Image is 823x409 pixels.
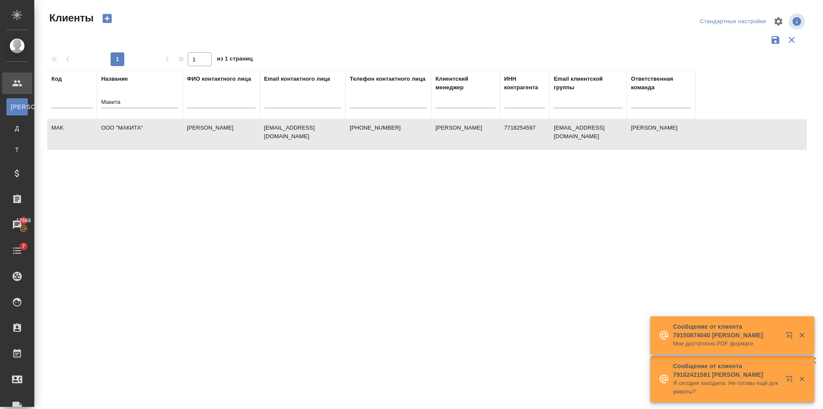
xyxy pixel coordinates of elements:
[350,75,426,83] div: Телефон контактного лица
[47,11,93,25] span: Клиенты
[673,322,780,339] p: Сообщение от клиента 79150874040 [PERSON_NAME]
[2,240,32,261] a: 7
[781,327,801,347] button: Открыть в новой вкладке
[217,54,253,66] span: из 1 страниц
[784,32,800,48] button: Сбросить фильтры
[17,242,30,251] span: 7
[673,379,780,396] p: Я сегодня заходила. Не готовы ещё документы?
[504,75,545,92] div: ИНН контрагента
[187,75,251,83] div: ФИО контактного лица
[264,75,330,83] div: Email контактного лица
[631,75,691,92] div: Ответственная команда
[6,120,28,137] a: Д
[11,145,24,154] span: Т
[11,216,36,225] span: 17668
[11,103,24,111] span: [PERSON_NAME]
[47,119,97,149] td: MAK
[500,119,550,149] td: 7718254597
[436,75,496,92] div: Клиентский менеджер
[550,119,627,149] td: [EMAIL_ADDRESS][DOMAIN_NAME]
[627,119,695,149] td: [PERSON_NAME]
[554,75,622,92] div: Email клиентской группы
[789,13,807,30] span: Посмотреть информацию
[781,370,801,391] button: Открыть в новой вкладке
[6,98,28,115] a: [PERSON_NAME]
[698,15,768,28] div: split button
[183,119,260,149] td: [PERSON_NAME]
[264,124,341,141] p: [EMAIL_ADDRESS][DOMAIN_NAME]
[51,75,62,83] div: Код
[793,331,811,339] button: Закрыть
[11,124,24,133] span: Д
[768,11,789,32] span: Настроить таблицу
[793,375,811,383] button: Закрыть
[350,124,427,132] p: [PHONE_NUMBER]
[6,141,28,158] a: Т
[431,119,500,149] td: [PERSON_NAME]
[767,32,784,48] button: Сохранить фильтры
[673,339,780,348] p: Мне достаточно PDF формате
[2,214,32,236] a: 17668
[673,362,780,379] p: Сообщение от клиента 79162421581 [PERSON_NAME]
[97,11,117,26] button: Создать
[101,75,128,83] div: Название
[97,119,183,149] td: ООО "МАКИТА"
